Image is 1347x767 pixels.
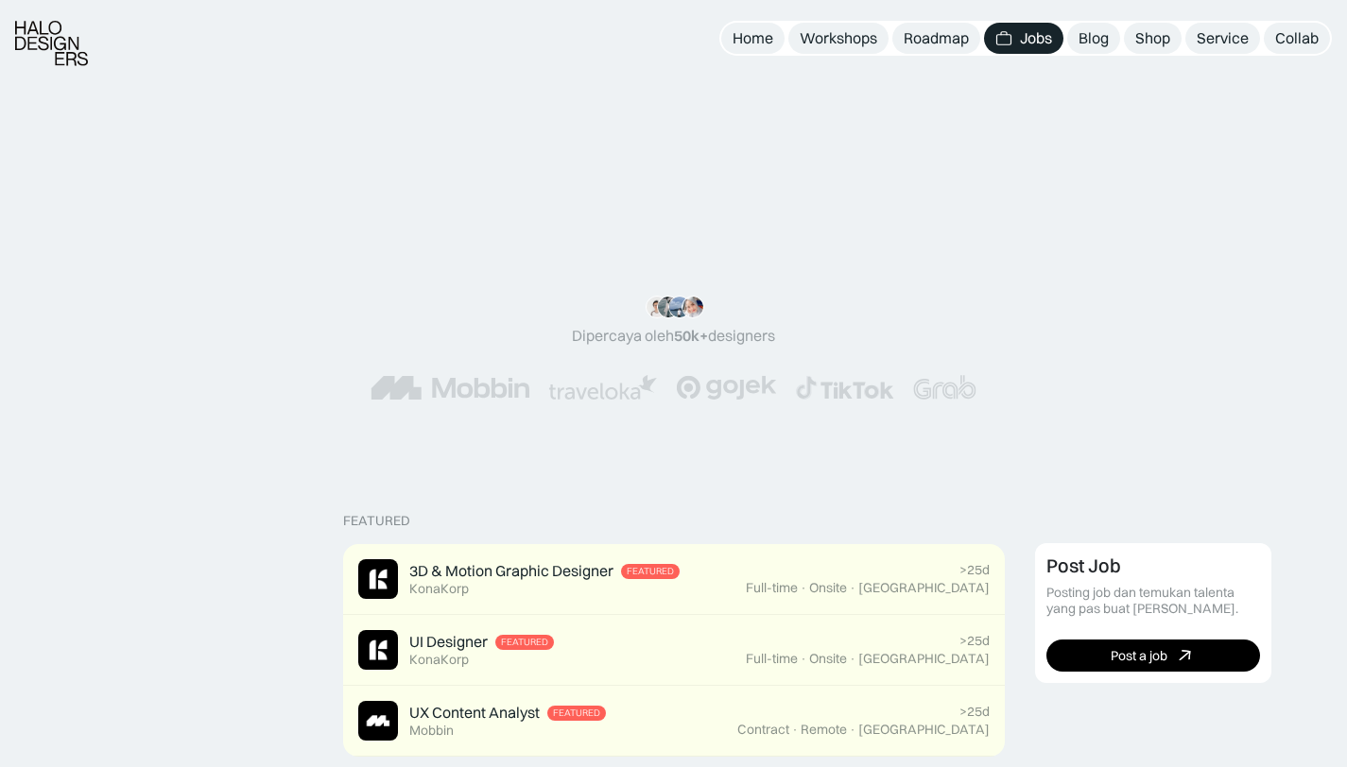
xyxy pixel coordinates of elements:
[343,615,1005,686] a: Job ImageUI DesignerFeaturedKonaKorp>25dFull-time·Onsite·[GEOGRAPHIC_DATA]
[809,651,847,667] div: Onsite
[746,651,798,667] div: Full-time
[791,722,799,738] div: ·
[1264,23,1330,54] a: Collab
[409,561,613,581] div: 3D & Motion Graphic Designer
[627,566,674,577] div: Featured
[1111,648,1167,664] div: Post a job
[409,723,454,739] div: Mobbin
[849,722,856,738] div: ·
[1197,28,1249,48] div: Service
[737,722,789,738] div: Contract
[409,652,469,668] div: KonaKorp
[1185,23,1260,54] a: Service
[1020,28,1052,48] div: Jobs
[358,701,398,741] img: Job Image
[1067,23,1120,54] a: Blog
[358,630,398,670] img: Job Image
[904,28,969,48] div: Roadmap
[409,703,540,723] div: UX Content Analyst
[858,651,990,667] div: [GEOGRAPHIC_DATA]
[1046,585,1260,617] div: Posting job dan temukan talenta yang pas buat [PERSON_NAME].
[343,544,1005,615] a: Job Image3D & Motion Graphic DesignerFeaturedKonaKorp>25dFull-time·Onsite·[GEOGRAPHIC_DATA]
[409,632,488,652] div: UI Designer
[1046,639,1260,672] a: Post a job
[358,559,398,599] img: Job Image
[984,23,1063,54] a: Jobs
[746,580,798,596] div: Full-time
[343,686,1005,757] a: Job ImageUX Content AnalystFeaturedMobbin>25dContract·Remote·[GEOGRAPHIC_DATA]
[959,562,990,578] div: >25d
[1079,28,1109,48] div: Blog
[800,28,877,48] div: Workshops
[1124,23,1182,54] a: Shop
[892,23,980,54] a: Roadmap
[733,28,773,48] div: Home
[809,580,847,596] div: Onsite
[800,580,807,596] div: ·
[858,722,990,738] div: [GEOGRAPHIC_DATA]
[801,722,847,738] div: Remote
[849,651,856,667] div: ·
[959,704,990,720] div: >25d
[409,581,469,597] div: KonaKorp
[1046,554,1121,577] div: Post Job
[674,326,708,345] span: 50k+
[959,633,990,649] div: >25d
[849,580,856,596] div: ·
[1135,28,1170,48] div: Shop
[343,513,410,529] div: Featured
[553,707,600,719] div: Featured
[721,23,785,54] a: Home
[572,326,775,346] div: Dipercaya oleh designers
[501,637,548,648] div: Featured
[858,580,990,596] div: [GEOGRAPHIC_DATA]
[800,651,807,667] div: ·
[1275,28,1319,48] div: Collab
[788,23,889,54] a: Workshops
